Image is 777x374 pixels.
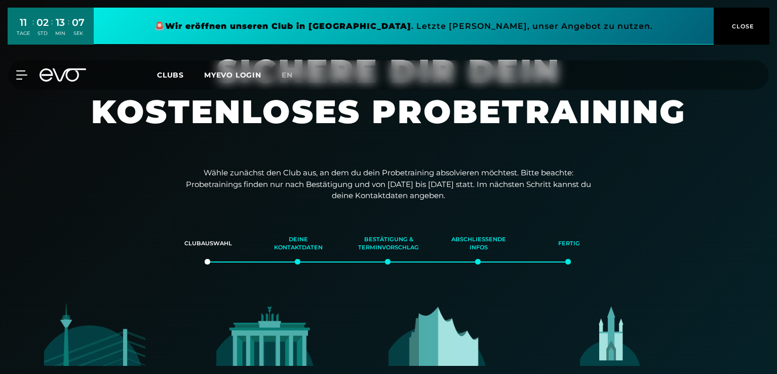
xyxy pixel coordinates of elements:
img: evofitness [561,303,662,366]
div: 11 [17,15,30,30]
div: Abschließende Infos [446,230,511,257]
img: evofitness [388,303,490,366]
div: TAGE [17,30,30,37]
img: evofitness [44,303,145,366]
p: Wähle zunächst den Club aus, an dem du dein Probetraining absolvieren möchtest. Bitte beachte: Pr... [186,167,591,202]
div: : [51,16,53,43]
div: Bestätigung & Terminvorschlag [356,230,421,257]
h1: Sichere dir dein kostenloses Probetraining [85,51,692,152]
span: CLOSE [729,22,754,31]
a: Clubs [157,70,204,80]
div: Fertig [536,230,601,257]
div: 13 [55,15,65,30]
a: MYEVO LOGIN [204,70,261,80]
span: Clubs [157,70,184,80]
button: CLOSE [714,8,769,45]
div: : [68,16,69,43]
div: MIN [55,30,65,37]
div: Clubauswahl [176,230,241,257]
div: 02 [36,15,49,30]
a: en [282,69,305,81]
div: STD [36,30,49,37]
div: SEK [72,30,85,37]
div: 07 [72,15,85,30]
div: Deine Kontaktdaten [266,230,331,257]
div: : [32,16,34,43]
span: en [282,70,293,80]
img: evofitness [216,303,318,366]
